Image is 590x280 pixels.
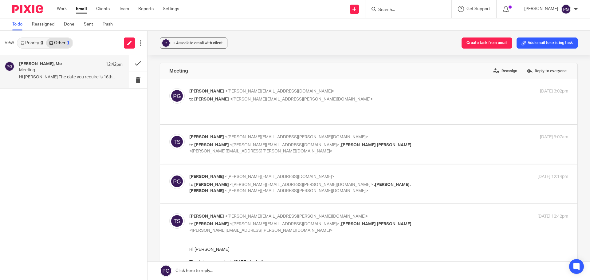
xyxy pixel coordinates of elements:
[225,214,368,219] span: <[PERSON_NAME][EMAIL_ADDRESS][PERSON_NAME][DOMAIN_NAME]>
[12,5,43,13] img: Pixie
[189,222,193,226] span: to
[462,37,512,49] button: Create task from email
[189,135,224,139] span: [PERSON_NAME]
[5,61,14,71] img: svg%3E
[517,37,578,49] button: Add email to existing task
[169,68,188,74] h4: Meeting
[76,6,87,12] a: Email
[163,6,179,12] a: Settings
[492,66,519,76] label: Reassign
[169,213,185,229] img: svg%3E
[173,41,223,45] span: + Associate email with client
[225,175,334,179] span: <[PERSON_NAME][EMAIL_ADDRESS][DOMAIN_NAME]>
[169,174,185,189] img: svg%3E
[230,143,339,147] span: <[PERSON_NAME][EMAIL_ADDRESS][DOMAIN_NAME]>
[189,183,193,187] span: to
[96,6,110,12] a: Clients
[169,134,185,149] img: svg%3E
[230,97,373,101] span: <[PERSON_NAME][EMAIL_ADDRESS][PERSON_NAME][DOMAIN_NAME]>
[160,37,227,49] button: ? + Associate email with client
[162,39,170,47] div: ?
[537,213,568,220] p: [DATE] 12:42pm
[57,6,67,12] a: Work
[189,228,332,233] span: <[PERSON_NAME][EMAIL_ADDRESS][PERSON_NAME][DOMAIN_NAME]>
[466,7,490,11] span: Get Support
[19,68,102,73] p: Meeting
[341,143,411,147] span: [PERSON_NAME].[PERSON_NAME]
[340,222,341,226] span: ,
[169,88,185,104] img: svg%3E
[106,61,123,68] p: 12:42pm
[189,149,332,153] span: <[PERSON_NAME][EMAIL_ADDRESS][PERSON_NAME][DOMAIN_NAME]>
[378,7,433,13] input: Search
[225,189,368,193] span: <[PERSON_NAME][EMAIL_ADDRESS][PERSON_NAME][DOMAIN_NAME]>
[525,66,568,76] label: Reply to everyone
[189,143,193,147] span: to
[19,61,62,67] h4: [PERSON_NAME], Me
[32,18,59,30] a: Reassigned
[341,222,411,226] span: [PERSON_NAME].[PERSON_NAME]
[46,38,72,48] a: Other1
[189,97,193,101] span: to
[67,41,69,45] div: 1
[138,6,154,12] a: Reports
[189,214,224,219] span: [PERSON_NAME]
[64,18,79,30] a: Done
[119,6,129,12] a: Team
[194,143,229,147] span: [PERSON_NAME]
[374,183,375,187] span: ,
[5,40,14,46] span: View
[19,75,123,80] p: Hi [PERSON_NAME] The date you require is 16th...
[189,89,224,93] span: [PERSON_NAME]
[230,222,339,226] span: <[PERSON_NAME][EMAIL_ADDRESS][DOMAIN_NAME]>
[194,97,229,101] span: [PERSON_NAME]
[230,183,373,187] span: <[PERSON_NAME][EMAIL_ADDRESS][PERSON_NAME][DOMAIN_NAME]>
[12,18,27,30] a: To do
[524,6,558,12] p: [PERSON_NAME]
[540,134,568,140] p: [DATE] 9:07am
[540,88,568,95] p: [DATE] 3:02pm
[84,18,98,30] a: Sent
[189,175,224,179] span: [PERSON_NAME]
[537,174,568,180] p: [DATE] 12:14pm
[225,89,334,93] span: <[PERSON_NAME][EMAIL_ADDRESS][DOMAIN_NAME]>
[561,4,571,14] img: svg%3E
[18,38,46,48] a: Priority0
[103,18,117,30] a: Trash
[194,222,229,226] span: [PERSON_NAME]
[41,41,43,45] div: 0
[340,143,341,147] span: ,
[225,135,368,139] span: <[PERSON_NAME][EMAIL_ADDRESS][PERSON_NAME][DOMAIN_NAME]>
[194,183,229,187] span: [PERSON_NAME]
